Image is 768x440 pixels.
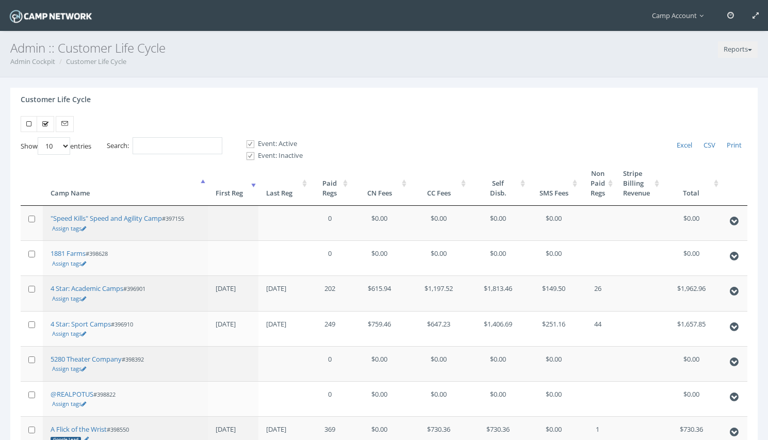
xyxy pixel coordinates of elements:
small: #398628 [51,250,108,267]
th: Last Reg: activate to sort column ascending [258,161,309,206]
td: 0 [309,240,350,275]
td: 202 [309,275,350,311]
td: $0.00 [409,381,468,416]
td: 0 [309,206,350,240]
span: CSV [704,140,715,150]
a: Admin Cockpit [10,57,55,66]
td: $0.00 [662,381,721,416]
td: $0.00 [468,346,528,381]
label: Search: [107,137,222,154]
a: Assign tags [52,259,86,267]
label: Event: Active [238,139,303,149]
td: [DATE] [208,275,258,311]
td: $1,197.52 [409,275,468,311]
a: Assign tags [52,400,86,408]
label: Event: Inactive [238,151,303,161]
td: $149.50 [528,275,580,311]
td: $1,406.69 [468,311,528,346]
span: Camp Account [652,11,709,20]
td: $1,657.85 [662,311,721,346]
a: 5280 Theater Company [51,354,122,364]
td: 249 [309,311,350,346]
td: [DATE] [208,311,258,346]
th: Stripe Billing Revenue: activate to sort column ascending [615,161,662,206]
td: $0.00 [528,381,580,416]
small: #396901 [51,285,145,302]
a: CSV [698,137,721,154]
h3: Admin :: Customer Life Cycle [10,41,758,55]
td: $0.00 [468,240,528,275]
th: PaidRegs: activate to sort column ascending [309,161,350,206]
td: $0.00 [409,240,468,275]
th: Camp Name: activate to sort column descending [43,161,208,206]
span: Print [727,140,742,150]
a: Assign tags [52,330,86,337]
label: Show entries [21,137,91,155]
td: [DATE] [258,275,309,311]
th: CC Fees: activate to sort column ascending [409,161,468,206]
th: Total: activate to sort column ascending [662,161,721,206]
td: $251.16 [528,311,580,346]
td: $0.00 [662,206,721,240]
td: $0.00 [468,381,528,416]
a: Assign tags [52,295,86,302]
td: $647.23 [409,311,468,346]
td: $0.00 [350,206,410,240]
h4: Customer Life Cycle [21,95,91,103]
a: 4 Star: Sport Camps [51,319,111,329]
td: $0.00 [662,346,721,381]
td: $0.00 [468,206,528,240]
td: $0.00 [409,346,468,381]
td: $0.00 [528,240,580,275]
a: 4 Star: Academic Camps [51,284,123,293]
a: @REALPOTUS [51,389,93,399]
a: Assign tags [52,365,86,372]
button: Reports [718,41,758,58]
td: 0 [309,346,350,381]
td: $0.00 [409,206,468,240]
th: SelfDisb.: activate to sort column ascending [468,161,528,206]
a: 1881 Farms [51,249,86,258]
a: Customer Life Cycle [66,57,126,66]
th: SMS Fees: activate to sort column ascending [528,161,580,206]
a: Excel [671,137,698,154]
td: $0.00 [528,206,580,240]
th: First Reg: activate to sort column ascending [208,161,258,206]
td: $0.00 [350,240,410,275]
a: Assign tags [52,224,86,232]
span: Excel [677,140,692,150]
small: #397155 [51,215,184,232]
th: CN Fees: activate to sort column ascending [350,161,410,206]
select: Showentries [38,137,70,155]
th: Non PaidRegs: activate to sort column ascending [580,161,615,206]
td: $0.00 [350,381,410,416]
td: 44 [580,311,615,346]
td: 0 [309,381,350,416]
img: Camp Network [8,7,94,25]
td: [DATE] [258,311,309,346]
td: $0.00 [350,346,410,381]
td: $759.46 [350,311,410,346]
td: $615.94 [350,275,410,311]
td: $0.00 [662,240,721,275]
td: $1,962.96 [662,275,721,311]
td: 26 [580,275,615,311]
input: Search: [133,137,222,154]
td: $1,813.46 [468,275,528,311]
a: A Flick of the Wrist [51,425,107,434]
a: "Speed Kills" Speed and Agility Camp [51,214,162,223]
td: $0.00 [528,346,580,381]
a: Print [721,137,747,154]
